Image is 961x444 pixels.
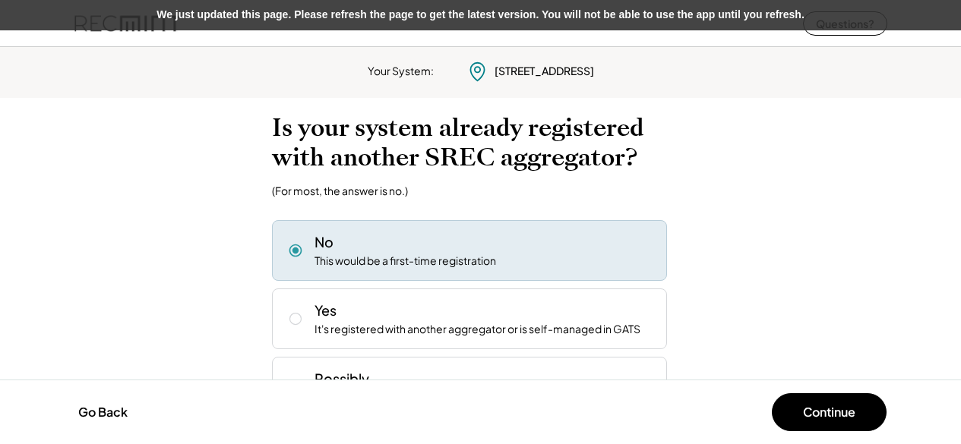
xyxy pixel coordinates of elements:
[272,184,408,197] div: (For most, the answer is no.)
[368,64,434,79] div: Your System:
[315,369,369,388] div: Possibly
[315,322,640,337] div: It's registered with another aggregator or is self-managed in GATS
[495,64,594,79] div: [STREET_ADDRESS]
[315,301,337,320] div: Yes
[74,395,132,429] button: Go Back
[772,393,887,431] button: Continue
[315,232,334,251] div: No
[315,253,496,269] div: This would be a first-time registration
[272,113,690,172] h2: Is your system already registered with another SREC aggregator?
